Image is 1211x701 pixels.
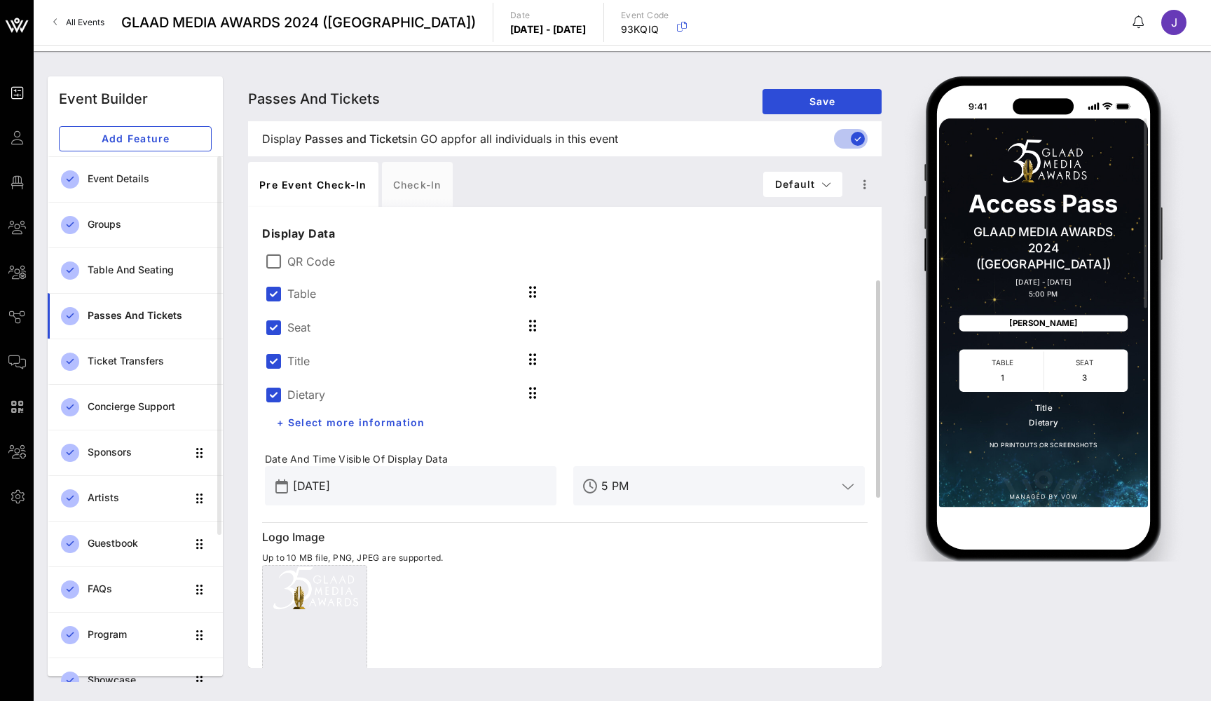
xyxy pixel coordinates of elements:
[967,358,1037,367] p: TABLE
[774,178,832,190] span: Default
[248,162,378,207] div: Pre Event Check-in
[71,132,200,144] span: Add Feature
[1049,372,1119,383] p: 3
[1049,358,1119,367] p: SEAT
[959,224,1128,273] p: GLAAD MEDIA AWARDS 2024 ([GEOGRAPHIC_DATA])
[59,126,212,151] button: Add Feature
[48,293,223,339] a: Passes and Tickets
[774,95,870,107] span: Save
[276,416,425,428] span: + Select more information
[287,320,310,334] label: Seat
[763,172,843,197] button: Default
[265,410,437,435] button: + Select more information
[48,566,223,612] a: FAQs
[959,315,1128,331] div: [PERSON_NAME]
[248,90,380,107] span: Passes and Tickets
[48,521,223,566] a: Guestbook
[621,8,669,22] p: Event Code
[262,529,868,545] p: Logo Image
[621,22,669,36] p: 93KQIQ
[88,492,186,504] div: Artists
[959,289,1128,299] p: 5:00 PM
[959,440,1128,450] p: NO PRINTOUTS OR SCREENSHOTS
[287,354,310,368] label: Title
[959,416,1128,428] p: Dietary
[48,384,223,430] a: Concierge Support
[121,12,476,33] span: GLAAD MEDIA AWARDS 2024 ([GEOGRAPHIC_DATA])
[287,287,316,301] label: Table
[510,22,587,36] p: [DATE] - [DATE]
[88,310,212,322] div: Passes and Tickets
[48,612,223,658] a: Program
[959,191,1128,216] p: Access Pass
[275,479,288,494] button: prepend icon
[66,17,104,27] span: All Events
[382,162,453,207] div: Check-in
[262,552,444,563] span: Up to 10 MB file, PNG, JPEG are supported.
[88,538,186,550] div: Guestbook
[262,130,618,147] span: Display in GO app
[305,130,408,147] span: Passes and Tickets
[287,254,865,268] label: QR Code
[48,202,223,247] a: Groups
[959,276,1128,286] p: [DATE] - [DATE]
[762,89,882,114] button: Save
[959,402,1128,414] p: Title
[1161,10,1186,35] div: J
[88,173,212,185] div: Event Details
[1171,15,1177,29] span: J
[510,8,587,22] p: Date
[88,355,212,367] div: Ticket Transfers
[48,475,223,521] a: Artists
[967,372,1037,383] p: 1
[88,264,212,276] div: Table and Seating
[48,430,223,475] a: Sponsors
[48,156,223,202] a: Event Details
[88,583,186,595] div: FAQs
[88,674,186,686] div: Showcase
[265,452,556,466] span: Date And Time Visible Of Display Data
[461,130,618,147] span: for all individuals in this event
[48,339,223,384] a: Ticket Transfers
[88,447,186,458] div: Sponsors
[88,629,186,641] div: Program
[287,388,325,402] label: Dietary
[45,11,113,34] a: All Events
[59,88,148,109] div: Event Builder
[88,401,212,413] div: Concierge Support
[88,219,212,231] div: Groups
[48,247,223,293] a: Table and Seating
[262,225,868,242] p: Display Data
